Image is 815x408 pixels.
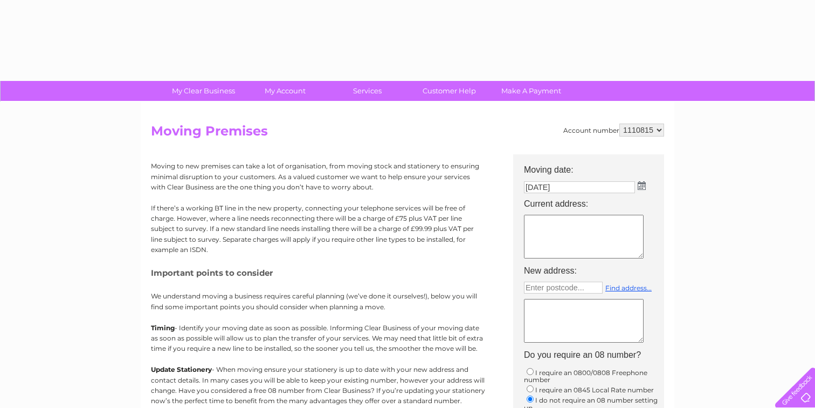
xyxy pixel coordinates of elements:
[405,81,494,101] a: Customer Help
[241,81,330,101] a: My Account
[487,81,576,101] a: Make A Payment
[519,347,669,363] th: Do you require an 08 number?
[151,268,485,277] h5: Important points to consider
[151,324,175,332] b: Timing
[605,284,652,292] a: Find address...
[519,154,669,178] th: Moving date:
[151,365,212,373] b: Update Stationery
[151,291,485,311] p: We understand moving a business requires careful planning (we’ve done it ourselves!), below you w...
[519,263,669,279] th: New address:
[638,181,646,190] img: ...
[151,323,485,354] p: - Identify your moving date as soon as possible. Informing Clear Business of your moving date as ...
[151,203,485,255] p: If there’s a working BT line in the new property, connecting your telephone services will be free...
[159,81,248,101] a: My Clear Business
[519,196,669,212] th: Current address:
[323,81,412,101] a: Services
[563,124,664,137] div: Account number
[151,161,485,192] p: Moving to new premises can take a lot of organisation, from moving stock and stationery to ensuri...
[151,364,485,406] p: - When moving ensure your stationery is up to date with your new address and contact details. In ...
[151,124,664,144] h2: Moving Premises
